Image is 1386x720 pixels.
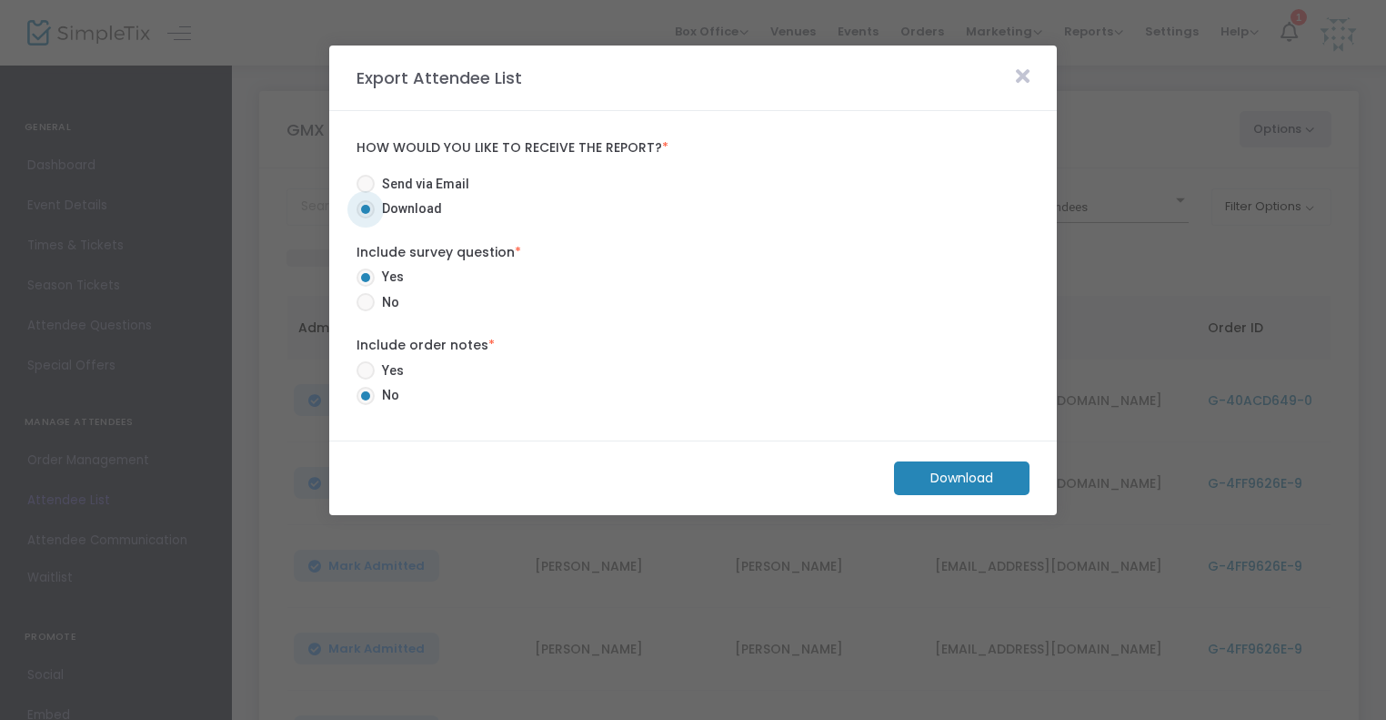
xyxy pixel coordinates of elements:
label: Include survey question [357,243,1029,262]
label: How would you like to receive the report? [357,140,1029,157]
span: No [375,293,399,312]
label: Include order notes [357,336,1029,355]
span: Send via Email [375,175,469,194]
m-panel-title: Export Attendee List [347,66,531,90]
span: Yes [375,268,404,287]
span: Yes [375,361,404,380]
m-panel-header: Export Attendee List [329,46,1057,111]
span: No [375,386,399,405]
span: Download [375,199,442,218]
m-button: Download [894,461,1029,495]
